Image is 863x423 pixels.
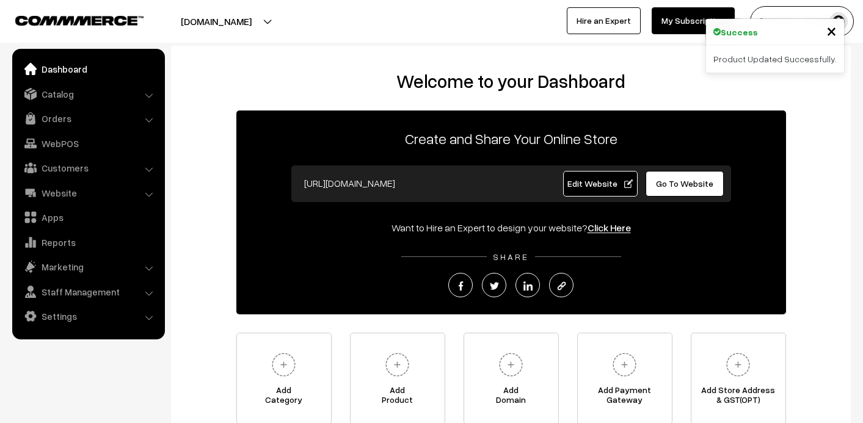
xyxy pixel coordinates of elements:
[652,7,735,34] a: My Subscription
[15,305,161,327] a: Settings
[15,83,161,105] a: Catalog
[608,348,641,381] img: plus.svg
[656,178,713,189] span: Go To Website
[183,70,839,92] h2: Welcome to your Dashboard
[15,256,161,278] a: Marketing
[487,251,535,262] span: SHARE
[381,348,414,381] img: plus.svg
[15,206,161,228] a: Apps
[706,45,844,73] div: Product Updated Successfully.
[15,16,144,25] img: COMMMERCE
[15,231,161,253] a: Reports
[351,385,445,410] span: Add Product
[826,19,837,42] span: ×
[15,58,161,80] a: Dashboard
[236,128,786,150] p: Create and Share Your Online Store
[646,171,724,197] a: Go To Website
[829,12,848,31] img: user
[826,21,837,40] button: Close
[563,171,638,197] a: Edit Website
[236,220,786,235] div: Want to Hire an Expert to design your website?
[15,182,161,204] a: Website
[567,178,633,189] span: Edit Website
[464,385,558,410] span: Add Domain
[15,281,161,303] a: Staff Management
[15,132,161,154] a: WebPOS
[237,385,331,410] span: Add Category
[15,107,161,129] a: Orders
[691,385,785,410] span: Add Store Address & GST(OPT)
[15,12,122,27] a: COMMMERCE
[138,6,294,37] button: [DOMAIN_NAME]
[267,348,300,381] img: plus.svg
[721,26,758,38] strong: Success
[578,385,672,410] span: Add Payment Gateway
[567,7,641,34] a: Hire an Expert
[15,157,161,179] a: Customers
[588,222,631,234] a: Click Here
[494,348,528,381] img: plus.svg
[721,348,755,381] img: plus.svg
[750,6,854,37] button: [PERSON_NAME]…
